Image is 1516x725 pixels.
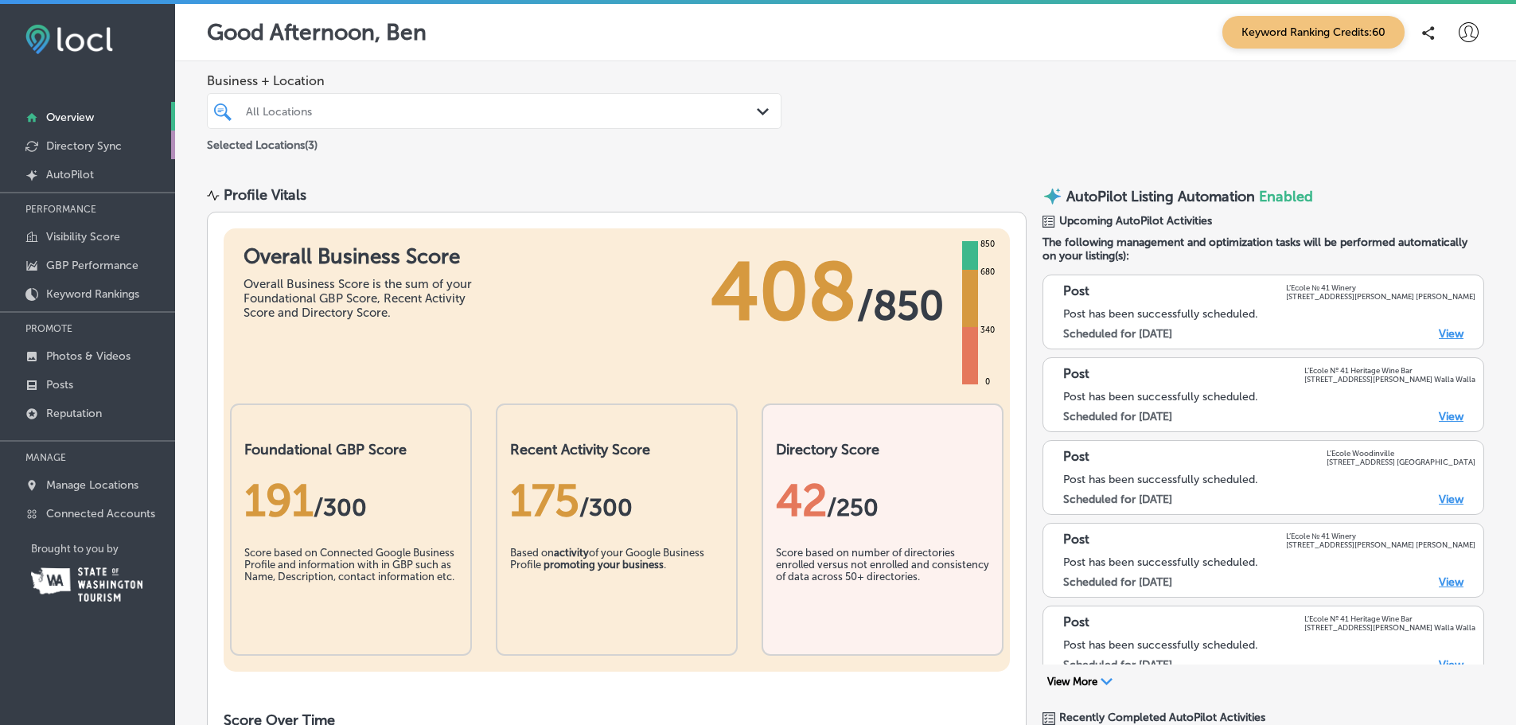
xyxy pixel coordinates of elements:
div: Based on of your Google Business Profile . [510,547,723,626]
p: Post [1063,366,1089,384]
a: View [1439,658,1463,672]
h2: Directory Score [776,441,989,458]
span: 408 [711,244,857,340]
p: AutoPilot Listing Automation [1066,188,1255,205]
span: The following management and optimization tasks will be performed automatically on your listing(s): [1042,236,1484,263]
p: Post [1063,532,1089,549]
p: Overview [46,111,94,124]
p: Selected Locations ( 3 ) [207,132,318,152]
div: Overall Business Score is the sum of your Foundational GBP Score, Recent Activity Score and Direc... [244,277,482,320]
p: Posts [46,378,73,392]
label: Scheduled for [DATE] [1063,493,1172,506]
h1: Overall Business Score [244,244,482,269]
p: Post [1063,614,1089,632]
p: [STREET_ADDRESS][PERSON_NAME] Walla Walla [1304,623,1475,632]
p: L’Ecole № 41 Winery [1286,532,1475,540]
p: [STREET_ADDRESS][PERSON_NAME] Walla Walla [1304,375,1475,384]
div: Post has been successfully scheduled. [1063,473,1475,486]
img: autopilot-icon [1042,186,1062,206]
p: Connected Accounts [46,507,155,520]
div: 191 [244,474,458,527]
a: View [1439,493,1463,506]
div: Post has been successfully scheduled. [1063,390,1475,403]
p: Photos & Videos [46,349,131,363]
div: 850 [977,238,998,251]
label: Scheduled for [DATE] [1063,658,1172,672]
div: 0 [982,376,993,388]
label: Scheduled for [DATE] [1063,410,1172,423]
p: Manage Locations [46,478,138,492]
label: Scheduled for [DATE] [1063,327,1172,341]
button: View More [1042,675,1117,689]
p: Reputation [46,407,102,420]
p: Brought to you by [31,543,175,555]
b: promoting your business [544,559,664,571]
span: Business + Location [207,73,781,88]
p: Post [1063,449,1089,466]
p: Good Afternoon, Ben [207,19,427,45]
div: 340 [977,324,998,337]
a: View [1439,327,1463,341]
div: Post has been successfully scheduled. [1063,307,1475,321]
p: Post [1063,283,1089,301]
span: Enabled [1259,188,1313,205]
p: Visibility Score [46,230,120,244]
p: [STREET_ADDRESS] [GEOGRAPHIC_DATA] [1327,458,1475,466]
div: Score based on number of directories enrolled versus not enrolled and consistency of data across ... [776,547,989,626]
p: L’Ecole Nº 41 Heritage Wine Bar [1304,614,1475,623]
div: Score based on Connected Google Business Profile and information with in GBP such as Name, Descri... [244,547,458,626]
img: fda3e92497d09a02dc62c9cd864e3231.png [25,25,113,54]
div: 175 [510,474,723,527]
p: L’Ecole Woodinville [1327,449,1475,458]
p: L’Ecole Nº 41 Heritage Wine Bar [1304,366,1475,375]
b: activity [554,547,589,559]
p: [STREET_ADDRESS][PERSON_NAME] [PERSON_NAME] [1286,540,1475,549]
p: Directory Sync [46,139,122,153]
span: /300 [579,493,633,522]
span: Keyword Ranking Credits: 60 [1222,16,1405,49]
p: L’Ecole № 41 Winery [1286,283,1475,292]
div: Post has been successfully scheduled. [1063,555,1475,569]
img: Washington Tourism [31,567,142,602]
p: [STREET_ADDRESS][PERSON_NAME] [PERSON_NAME] [1286,292,1475,301]
div: All Locations [246,104,758,118]
h2: Foundational GBP Score [244,441,458,458]
span: / 300 [314,493,367,522]
span: Recently Completed AutoPilot Activities [1059,711,1265,724]
a: View [1439,410,1463,423]
div: 42 [776,474,989,527]
label: Scheduled for [DATE] [1063,575,1172,589]
span: /250 [827,493,879,522]
div: Profile Vitals [224,186,306,204]
a: View [1439,575,1463,589]
div: Post has been successfully scheduled. [1063,638,1475,652]
p: AutoPilot [46,168,94,181]
div: 680 [977,266,998,279]
span: / 850 [857,282,944,329]
h2: Recent Activity Score [510,441,723,458]
p: GBP Performance [46,259,138,272]
span: Upcoming AutoPilot Activities [1059,214,1212,228]
p: Keyword Rankings [46,287,139,301]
